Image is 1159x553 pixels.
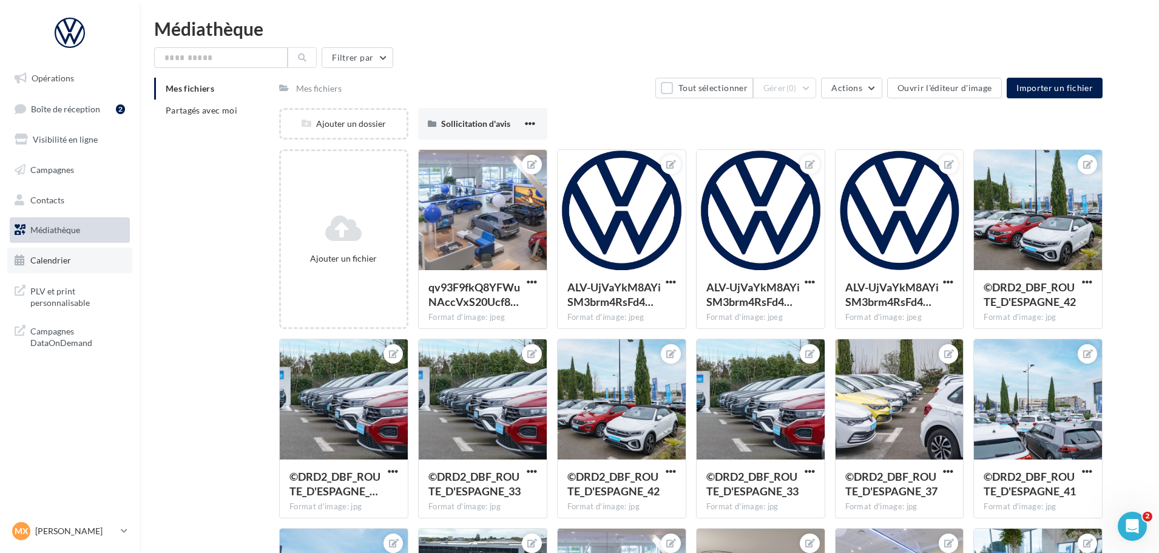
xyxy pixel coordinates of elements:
a: Opérations [7,66,132,91]
p: [PERSON_NAME] [35,525,116,537]
a: Campagnes [7,157,132,183]
div: Format d'image: jpg [984,501,1092,512]
span: Campagnes [30,165,74,175]
span: Calendrier [30,255,71,265]
div: Format d'image: jpg [567,501,676,512]
div: 2 [116,104,125,114]
span: Opérations [32,73,74,83]
span: qv93F9fkQ8YFWuNAccVxS20Ucf8LiafQj_EYQpksYh_T4rgmEXAE9_5UuegVlFIEftU5ahV4sA4WOBQwUQ=s0 [428,280,520,308]
span: ©DRD2_DBF_ROUTE_D'ESPAGNE_33 (1) [289,470,380,498]
div: Médiathèque [154,19,1144,38]
a: Visibilité en ligne [7,127,132,152]
div: Mes fichiers [296,83,342,95]
a: Médiathèque [7,217,132,243]
button: Actions [821,78,882,98]
a: Calendrier [7,248,132,273]
button: Tout sélectionner [655,78,752,98]
span: Contacts [30,194,64,205]
span: ©DRD2_DBF_ROUTE_D'ESPAGNE_42 [567,470,660,498]
span: Mes fichiers [166,83,214,93]
span: ©DRD2_DBF_ROUTE_D'ESPAGNE_41 [984,470,1076,498]
div: Format d'image: jpeg [845,312,954,323]
div: Format d'image: jpg [845,501,954,512]
div: Format d'image: jpeg [428,312,537,323]
button: Importer un fichier [1007,78,1103,98]
button: Gérer(0) [753,78,817,98]
span: PLV et print personnalisable [30,283,125,309]
div: Ajouter un fichier [286,253,402,265]
span: MX [15,525,29,537]
div: Format d'image: jpg [984,312,1092,323]
div: Format d'image: jpg [428,501,537,512]
div: Format d'image: jpeg [706,312,815,323]
span: ©DRD2_DBF_ROUTE_D'ESPAGNE_42 [984,280,1076,308]
a: MX [PERSON_NAME] [10,520,130,543]
span: ALV-UjVaYkM8AYiSM3brm4RsFd4Rj0ScYWrJ7peg5E-YsCVaz6-7sadB [706,280,800,308]
span: Partagés avec moi [166,105,237,115]
span: ©DRD2_DBF_ROUTE_D'ESPAGNE_37 [845,470,938,498]
span: Campagnes DataOnDemand [30,323,125,349]
a: Contacts [7,188,132,213]
span: ALV-UjVaYkM8AYiSM3brm4RsFd4Rj0ScYWrJ7peg5E-YsCVaz6-7sadB [567,280,661,308]
div: Format d'image: jpeg [567,312,676,323]
button: Filtrer par [322,47,393,68]
span: Importer un fichier [1016,83,1093,93]
div: Format d'image: jpg [706,501,815,512]
span: (0) [786,83,797,93]
div: Format d'image: jpg [289,501,398,512]
a: PLV et print personnalisable [7,278,132,314]
span: Visibilité en ligne [33,134,98,144]
span: 2 [1143,512,1152,521]
span: Actions [831,83,862,93]
span: ©DRD2_DBF_ROUTE_D'ESPAGNE_33 [428,470,521,498]
span: ALV-UjVaYkM8AYiSM3brm4RsFd4Rj0ScYWrJ7peg5E-YsCVaz6-7sadB [845,280,939,308]
span: Médiathèque [30,225,80,235]
button: Ouvrir l'éditeur d'image [887,78,1002,98]
iframe: Intercom live chat [1118,512,1147,541]
span: ©DRD2_DBF_ROUTE_D'ESPAGNE_33 [706,470,799,498]
a: Boîte de réception2 [7,96,132,122]
div: Ajouter un dossier [281,118,407,130]
span: Sollicitation d'avis [441,118,510,129]
a: Campagnes DataOnDemand [7,318,132,354]
span: Boîte de réception [31,103,100,114]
